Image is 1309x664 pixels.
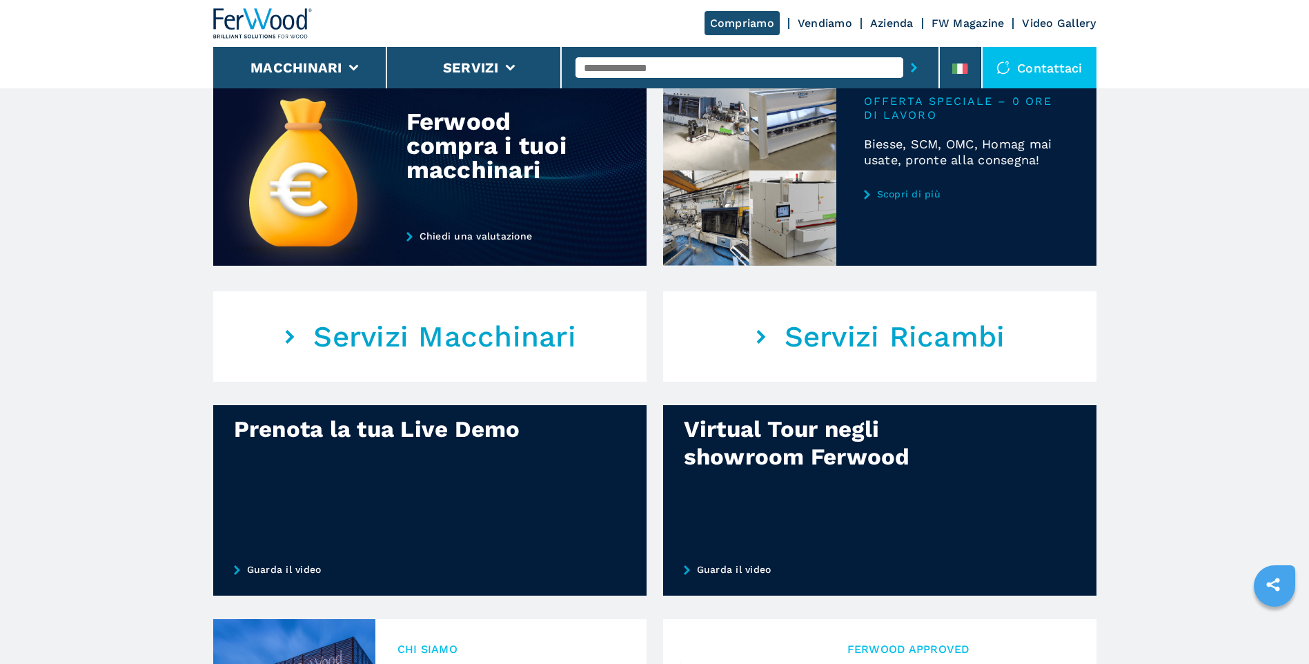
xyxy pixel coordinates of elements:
div: Virtual Tour negli showroom Ferwood [684,416,997,471]
em: Servizi Macchinari [313,320,576,354]
em: Servizi Ricambi [785,320,1005,354]
button: Macchinari [250,59,342,76]
div: Ferwood compra i tuoi macchinari [406,110,587,182]
img: Contattaci [996,61,1010,75]
a: Azienda [870,17,914,30]
span: Chi siamo [397,641,624,657]
iframe: Chat [1250,602,1299,654]
a: Guarda il video [213,543,647,596]
a: FW Magazine [932,17,1005,30]
div: Contattaci [983,47,1096,88]
a: Chiedi una valutazione [406,231,597,242]
a: Video Gallery [1022,17,1096,30]
button: submit-button [903,52,925,84]
img: Ferwood [213,8,313,39]
a: Scopri di più [864,188,1069,199]
span: Ferwood Approved [847,641,1074,657]
button: Servizi [443,59,499,76]
div: Prenota la tua Live Demo [234,416,547,443]
a: Guarda il video [663,543,1096,596]
img: Biesse, SCM, OMC, Homag mai usate, pronte alla consegna! [663,75,836,266]
a: sharethis [1256,567,1290,602]
a: Vendiamo [798,17,852,30]
img: Ferwood compra i tuoi macchinari [213,75,647,266]
a: Servizi Ricambi [663,291,1096,382]
a: Compriamo [705,11,780,35]
a: Servizi Macchinari [213,291,647,382]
